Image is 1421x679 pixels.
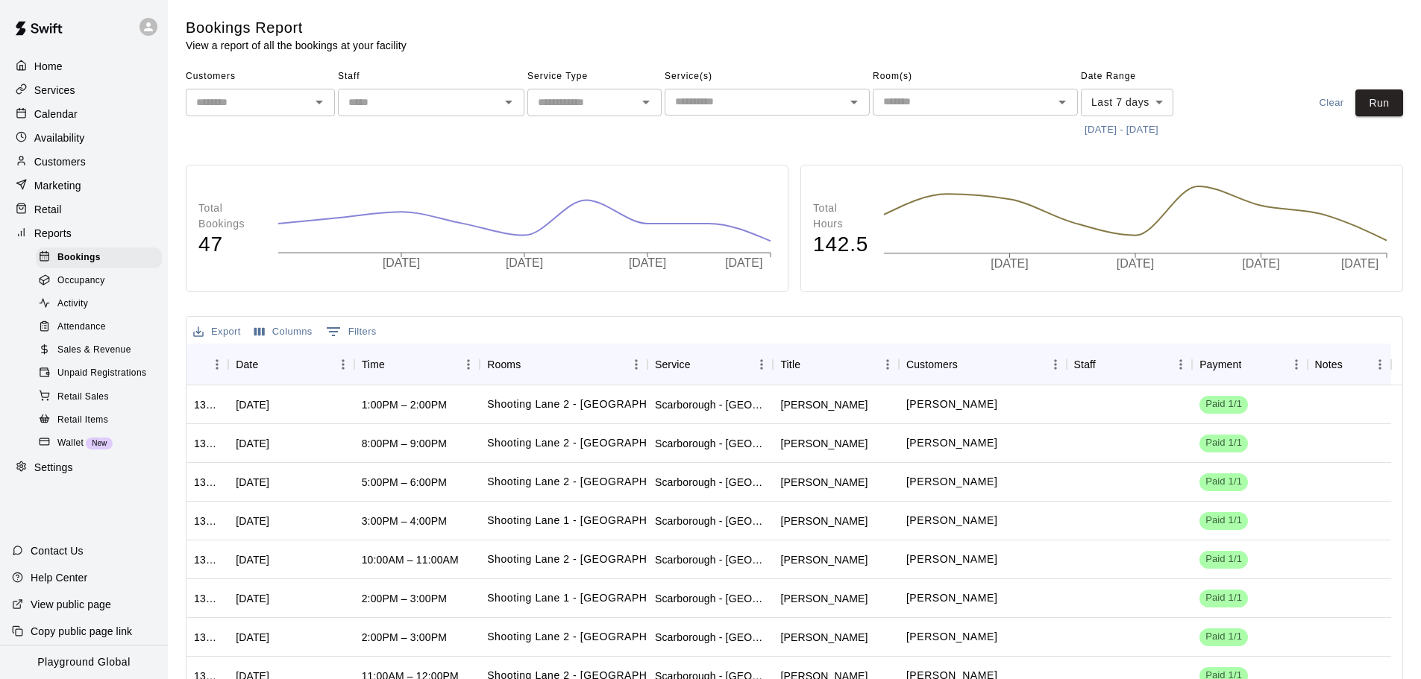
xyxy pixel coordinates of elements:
[780,436,868,451] div: Jumol Mullings
[36,317,162,338] div: Attendance
[31,624,132,639] p: Copy public page link
[206,353,228,376] button: Menu
[34,83,75,98] p: Services
[57,274,105,288] span: Occupancy
[36,408,168,432] a: Retail Items
[57,250,101,265] span: Bookings
[636,92,656,113] button: Open
[655,344,691,385] div: Service
[34,460,73,475] p: Settings
[198,232,263,258] h4: 47
[34,178,81,193] p: Marketing
[630,256,667,269] tspan: [DATE]
[36,271,162,291] div: Occupancy
[665,65,870,89] span: Service(s)
[12,103,156,125] a: Calendar
[186,18,407,38] h5: Bookings Report
[1315,344,1343,385] div: Notes
[36,316,168,339] a: Attendance
[1199,514,1248,528] span: Paid 1/1
[780,630,868,645] div: Jumol Mullings
[236,475,269,490] div: Tue, Aug 19, 2025
[906,474,997,490] p: Jumol Mullings
[236,630,269,645] div: Sun, Aug 17, 2025
[383,256,420,269] tspan: [DATE]
[322,320,380,344] button: Show filters
[194,630,221,645] div: 1321662
[57,436,84,451] span: Wallet
[1199,630,1248,644] span: Paid 1/1
[1170,353,1192,376] button: Menu
[899,344,1067,385] div: Customers
[1199,552,1248,566] span: Paid 1/1
[186,344,228,385] div: ID
[362,591,447,606] div: 2:00PM – 3:00PM
[1199,397,1248,411] span: Paid 1/1
[194,514,221,528] div: 1324546
[457,353,480,376] button: Menu
[34,107,78,121] p: Calendar
[906,590,997,606] p: Wei Zhang
[354,344,480,385] div: Time
[385,354,406,375] button: Sort
[36,410,162,431] div: Retail Items
[57,390,109,405] span: Retail Sales
[36,385,168,408] a: Retail Sales
[36,340,162,361] div: Sales & Revenue
[57,297,88,312] span: Activity
[876,353,899,376] button: Menu
[480,344,647,385] div: Rooms
[647,344,774,385] div: Service
[1192,344,1307,385] div: Payment
[655,591,766,606] div: Scarborough - Shooting Lane 1
[236,591,269,606] div: Mon, Aug 18, 2025
[186,65,335,89] span: Customers
[906,513,997,528] p: Wei Zhang
[958,354,979,375] button: Sort
[362,630,447,645] div: 2:00PM – 3:00PM
[527,65,662,89] span: Service Type
[194,552,221,567] div: 1324013
[236,344,258,385] div: Date
[487,397,696,412] p: Shooting Lane 2 - Scarborough
[236,436,269,451] div: Tue, Aug 19, 2025
[1081,65,1211,89] span: Date Range
[362,475,447,490] div: 5:00PM – 6:00PM
[12,151,156,173] div: Customers
[251,320,316,344] button: Select columns
[691,354,712,375] button: Sort
[487,344,521,385] div: Rooms
[338,65,524,89] span: Staff
[36,362,168,385] a: Unpaid Registrations
[844,92,865,113] button: Open
[36,293,168,316] a: Activity
[727,256,764,269] tspan: [DATE]
[625,353,647,376] button: Menu
[1355,89,1403,117] button: Run
[12,127,156,149] a: Availability
[1067,344,1193,385] div: Staff
[487,435,696,451] p: Shooting Lane 2 - Scarborough
[1308,344,1391,385] div: Notes
[12,174,156,197] div: Marketing
[12,198,156,221] a: Retail
[1343,354,1364,375] button: Sort
[57,366,146,381] span: Unpaid Registrations
[57,320,106,335] span: Attendance
[906,552,997,567] p: Jumol Mullings
[1241,354,1262,375] button: Sort
[236,552,269,567] div: Mon, Aug 18, 2025
[813,232,868,258] h4: 142.5
[34,202,62,217] p: Retail
[1044,353,1067,376] button: Menu
[12,79,156,101] a: Services
[86,439,113,447] span: New
[1308,89,1355,117] button: Clear
[873,65,1078,89] span: Room(s)
[362,514,447,528] div: 3:00PM – 4:00PM
[57,413,108,428] span: Retail Items
[194,397,221,412] div: 1337389
[813,200,868,232] p: Total Hours
[1074,344,1096,385] div: Staff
